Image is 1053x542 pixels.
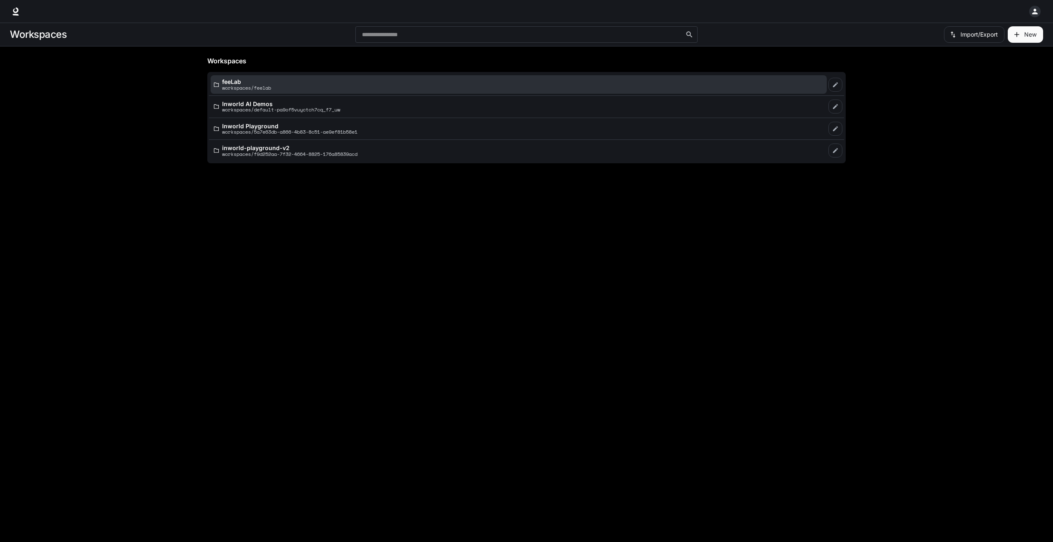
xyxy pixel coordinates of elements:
[1008,26,1043,43] button: Create workspace
[10,26,67,43] h1: Workspaces
[222,101,340,107] p: Inworld AI Demos
[211,141,827,160] a: inworld-playground-v2workspaces/f9d252aa-7f32-4664-8825-176a85839acd
[207,56,846,65] h5: Workspaces
[222,123,357,129] p: Inworld Playground
[828,100,842,113] a: Edit workspace
[944,26,1004,43] button: Import/Export
[222,107,340,112] p: workspaces/default-pa9of5vuyctch7cq_f7_uw
[222,85,271,90] p: workspaces/feelab
[828,78,842,92] a: Edit workspace
[222,129,357,134] p: workspaces/5a7e63db-a866-4b83-8c51-ae9ef81b58e1
[222,145,357,151] p: inworld-playground-v2
[211,97,827,116] a: Inworld AI Demosworkspaces/default-pa9of5vuyctch7cq_f7_uw
[211,75,827,94] a: feeLabworkspaces/feelab
[211,120,827,138] a: Inworld Playgroundworkspaces/5a7e63db-a866-4b83-8c51-ae9ef81b58e1
[222,79,271,85] p: feeLab
[828,122,842,136] a: Edit workspace
[828,144,842,158] a: Edit workspace
[222,151,357,157] p: workspaces/f9d252aa-7f32-4664-8825-176a85839acd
